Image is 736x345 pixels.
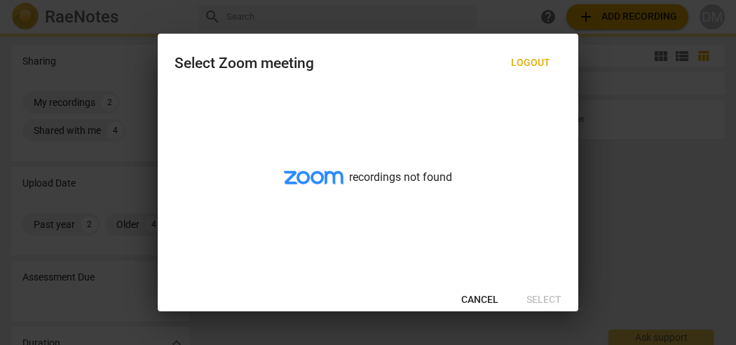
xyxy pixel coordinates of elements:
div: recordings not found [158,90,578,282]
button: Cancel [450,287,510,313]
button: Logout [500,50,561,76]
span: Logout [511,56,550,70]
div: Select Zoom meeting [175,55,314,72]
span: Cancel [461,293,498,307]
